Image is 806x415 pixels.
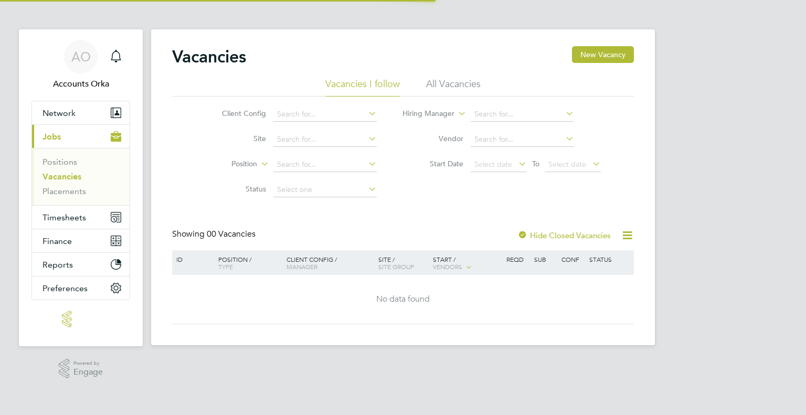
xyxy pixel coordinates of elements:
span: 00 Vacancies [207,229,256,239]
span: Reports [43,260,73,270]
label: Position [197,159,257,169]
a: Powered byEngage [59,359,103,379]
input: Select one [273,183,377,197]
span: Type [218,262,233,271]
button: Network [32,101,130,124]
button: Reports [32,253,130,276]
span: Jobs [43,132,61,142]
span: Network [43,108,76,118]
label: Hiring Manager [394,109,454,119]
a: Go to home page [31,311,130,327]
button: Finance [32,229,130,252]
div: Reqd [504,250,531,268]
button: Timesheets [32,206,130,229]
div: Start / [430,250,504,276]
span: Preferences [43,283,88,293]
div: Site / [376,250,431,275]
h2: Vacancies [172,46,246,67]
a: Positions [43,157,77,167]
div: Sub [532,250,559,268]
label: Status [206,184,266,194]
li: Vacancies I follow [325,78,400,97]
div: Status [587,250,632,268]
input: Search for... [273,107,377,122]
input: Search for... [471,132,574,147]
div: Jobs [32,148,130,205]
label: Start Date [403,159,463,168]
button: Jobs [32,125,130,148]
div: Position / [210,250,284,275]
label: Hide Closed Vacancies [517,230,611,240]
img: orka-logo-retina.png [62,311,100,327]
span: AO [71,50,91,63]
input: Search for... [471,107,574,122]
button: New Vacancy [572,46,634,63]
a: AOAccounts Orka [31,40,130,90]
button: Preferences [32,276,130,300]
label: Client Config [206,109,266,118]
span: To [529,157,543,171]
span: Manager [287,262,317,271]
span: Finance [43,236,72,246]
div: Conf [559,250,586,268]
span: Powered by [73,359,103,368]
div: No data found [174,294,632,305]
span: Select date [548,159,586,169]
span: Engage [73,368,103,377]
input: Search for... [273,157,377,172]
span: Site Group [378,262,414,271]
input: Search for... [273,132,377,147]
span: Vendors [433,262,462,271]
nav: Main navigation [19,29,143,346]
div: Showing [172,229,258,240]
div: Client Config / [284,250,376,275]
span: Timesheets [43,212,86,222]
span: Select date [474,159,512,169]
span: Accounts Orka [31,78,130,90]
label: Site [206,134,266,143]
div: ID [174,250,210,268]
a: Placements [43,186,86,196]
li: All Vacancies [426,78,481,97]
label: Vendor [403,134,463,143]
a: Vacancies [43,172,81,182]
